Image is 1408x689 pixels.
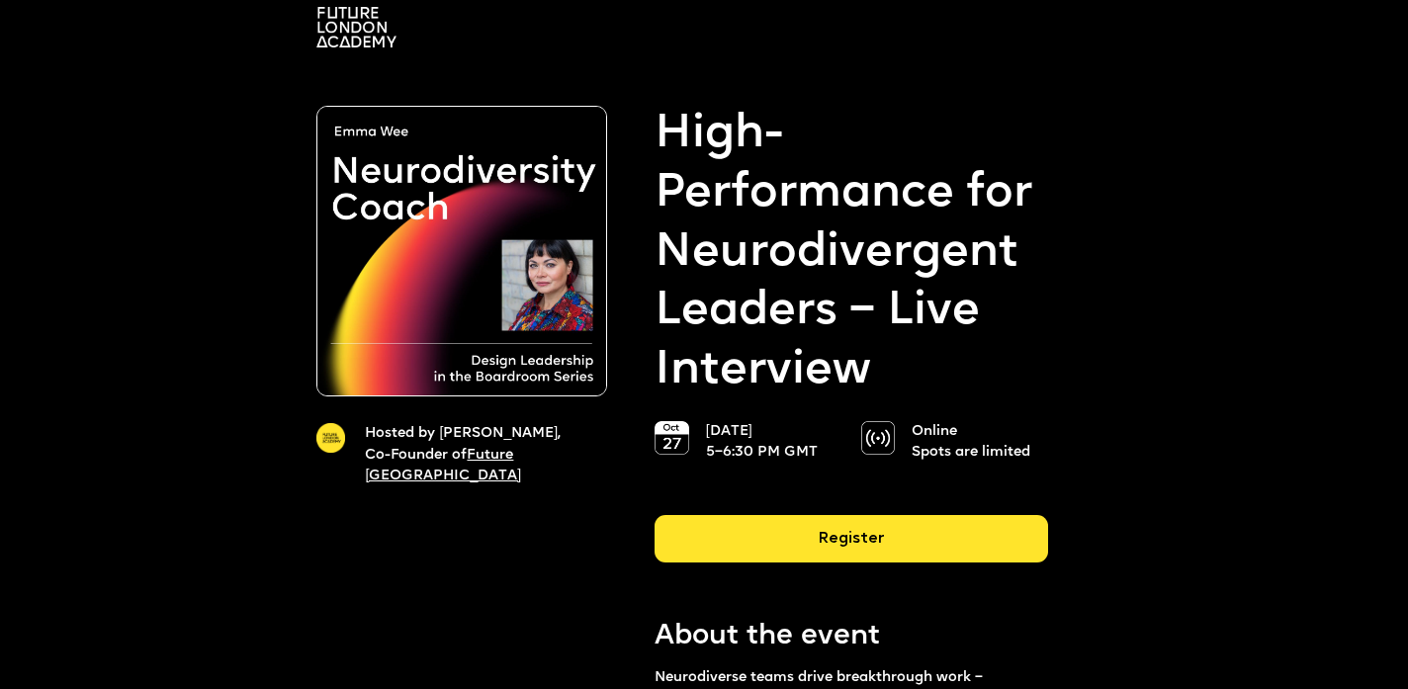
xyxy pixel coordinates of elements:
[316,423,345,452] img: A yellow circle with Future London Academy logo
[655,515,1047,578] a: Register
[706,421,829,464] p: [DATE] 5–6:30 PM GMT
[316,7,396,47] img: A logo saying in 3 lines: Future London Academy
[655,618,1047,657] p: About the event
[655,106,1047,401] strong: High-Performance for Neurodivergent Leaders – Live Interview
[365,423,582,486] p: Hosted by [PERSON_NAME], Co-Founder of
[912,421,1034,464] p: Online Spots are limited
[655,515,1047,562] div: Register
